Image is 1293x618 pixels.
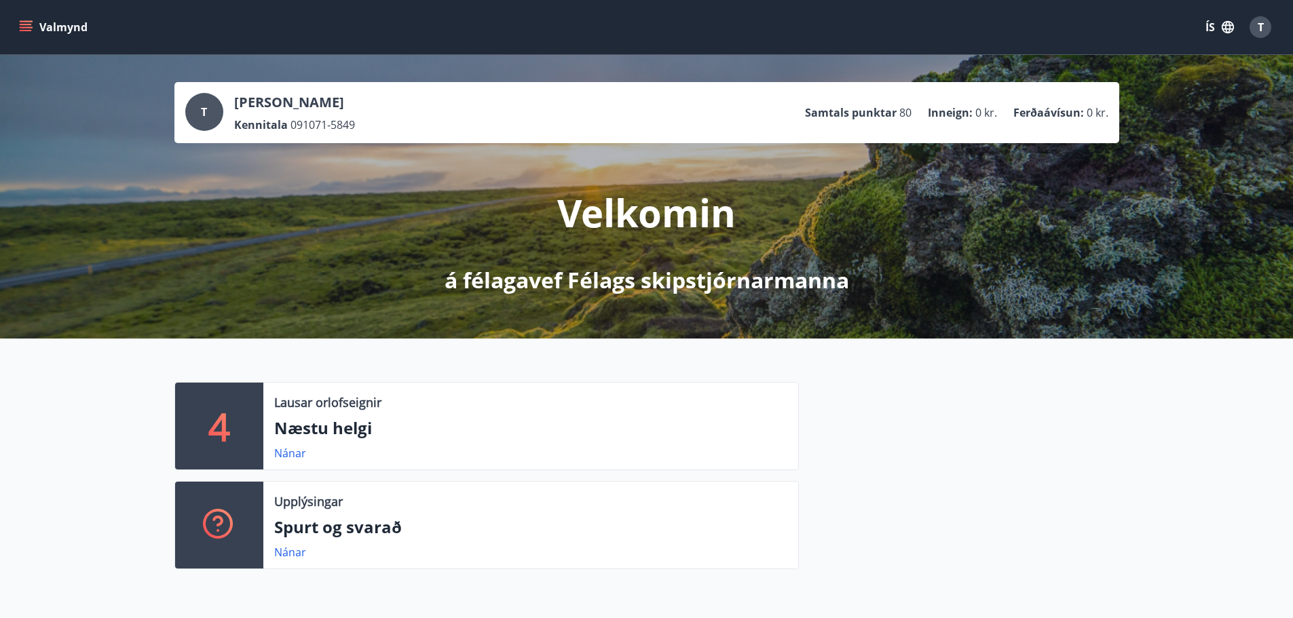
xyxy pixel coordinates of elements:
[1087,105,1108,120] span: 0 kr.
[208,400,230,452] p: 4
[805,105,897,120] p: Samtals punktar
[201,104,207,119] span: T
[1013,105,1084,120] p: Ferðaávísun :
[274,393,381,411] p: Lausar orlofseignir
[274,446,306,461] a: Nánar
[557,187,736,238] p: Velkomin
[274,493,343,510] p: Upplýsingar
[975,105,997,120] span: 0 kr.
[928,105,973,120] p: Inneign :
[1258,20,1264,35] span: T
[1198,15,1241,39] button: ÍS
[445,265,849,295] p: á félagavef Félags skipstjórnarmanna
[1244,11,1277,43] button: T
[274,417,787,440] p: Næstu helgi
[291,117,355,132] span: 091071-5849
[899,105,912,120] span: 80
[274,516,787,539] p: Spurt og svarað
[16,15,93,39] button: menu
[234,93,355,112] p: [PERSON_NAME]
[274,545,306,560] a: Nánar
[234,117,288,132] p: Kennitala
